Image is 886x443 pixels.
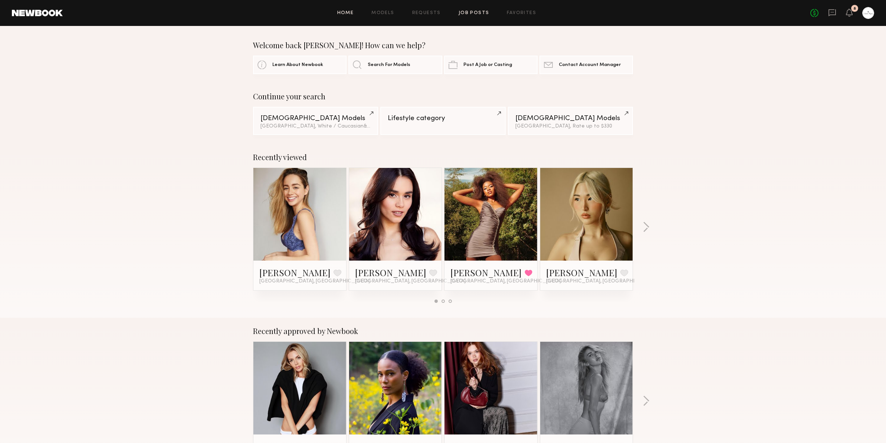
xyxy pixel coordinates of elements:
[463,63,512,67] span: Post A Job or Casting
[450,278,561,284] span: [GEOGRAPHIC_DATA], [GEOGRAPHIC_DATA]
[559,63,621,67] span: Contact Account Manager
[259,278,370,284] span: [GEOGRAPHIC_DATA], [GEOGRAPHIC_DATA]
[853,7,856,11] div: 8
[253,153,633,162] div: Recently viewed
[515,115,626,122] div: [DEMOGRAPHIC_DATA] Models
[259,267,331,278] a: [PERSON_NAME]
[508,107,633,135] a: [DEMOGRAPHIC_DATA] Models[GEOGRAPHIC_DATA], Rate up to $330
[380,107,505,135] a: Lifestyle category
[355,267,426,278] a: [PERSON_NAME]
[253,41,633,50] div: Welcome back [PERSON_NAME]! How can we help?
[371,11,394,16] a: Models
[368,63,410,67] span: Search For Models
[412,11,441,16] a: Requests
[515,124,626,129] div: [GEOGRAPHIC_DATA], Rate up to $330
[253,56,347,74] a: Learn About Newbook
[450,267,522,278] a: [PERSON_NAME]
[355,278,466,284] span: [GEOGRAPHIC_DATA], [GEOGRAPHIC_DATA]
[459,11,489,16] a: Job Posts
[444,56,538,74] a: Post A Job or Casting
[272,63,323,67] span: Learn About Newbook
[507,11,536,16] a: Favorites
[337,11,354,16] a: Home
[253,92,633,101] div: Continue your search
[546,267,617,278] a: [PERSON_NAME]
[260,124,371,129] div: [GEOGRAPHIC_DATA], White / Caucasian
[260,115,371,122] div: [DEMOGRAPHIC_DATA] Models
[364,124,396,129] span: & 1 other filter
[388,115,498,122] div: Lifestyle category
[348,56,442,74] a: Search For Models
[253,327,633,335] div: Recently approved by Newbook
[539,56,633,74] a: Contact Account Manager
[546,278,657,284] span: [GEOGRAPHIC_DATA], [GEOGRAPHIC_DATA]
[253,107,378,135] a: [DEMOGRAPHIC_DATA] Models[GEOGRAPHIC_DATA], White / Caucasian&1other filter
